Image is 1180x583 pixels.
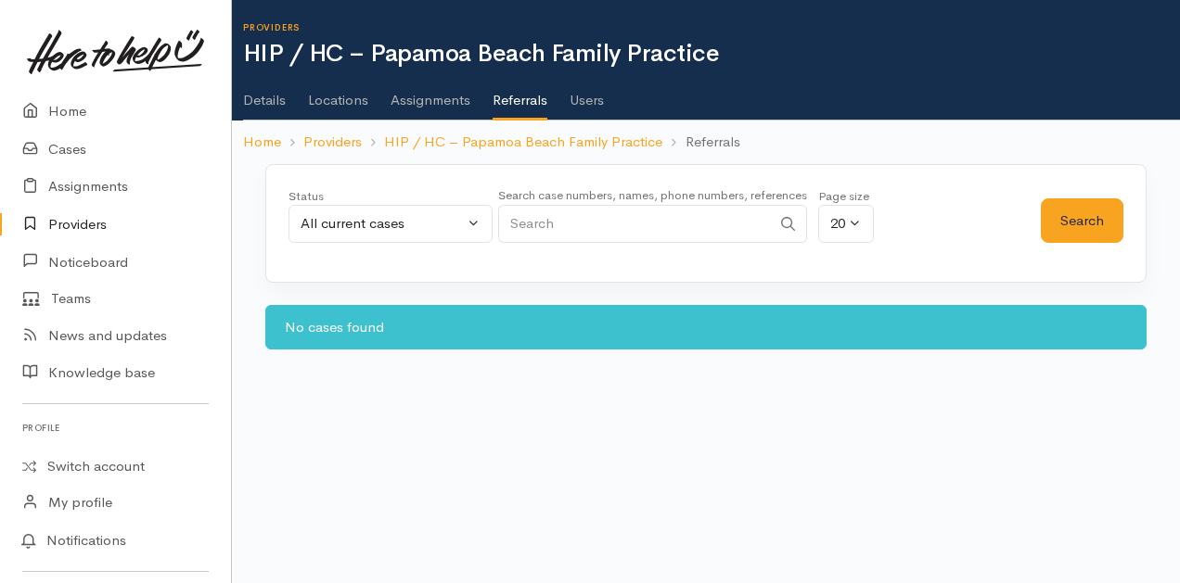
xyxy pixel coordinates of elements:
h6: Profile [22,415,209,440]
a: Providers [303,132,362,153]
div: Status [289,187,493,206]
a: Details [243,68,286,120]
div: No cases found [265,305,1147,350]
a: Assignments [391,68,470,120]
button: All current cases [289,205,493,243]
button: 20 [818,205,874,243]
button: Search [1041,198,1123,244]
a: HIP / HC – Papamoa Beach Family Practice [384,132,662,153]
div: All current cases [301,213,464,234]
a: Referrals [493,68,547,121]
nav: breadcrumb [232,120,1180,164]
div: 20 [830,213,845,234]
a: Users [570,68,604,120]
small: Search case numbers, names, phone numbers, references [498,187,807,203]
li: Referrals [662,132,739,153]
h6: Providers [243,22,1180,32]
h1: HIP / HC – Papamoa Beach Family Practice [243,41,1180,68]
a: Home [243,132,281,153]
input: Search [498,205,771,243]
a: Locations [308,68,368,120]
div: Page size [818,187,874,206]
